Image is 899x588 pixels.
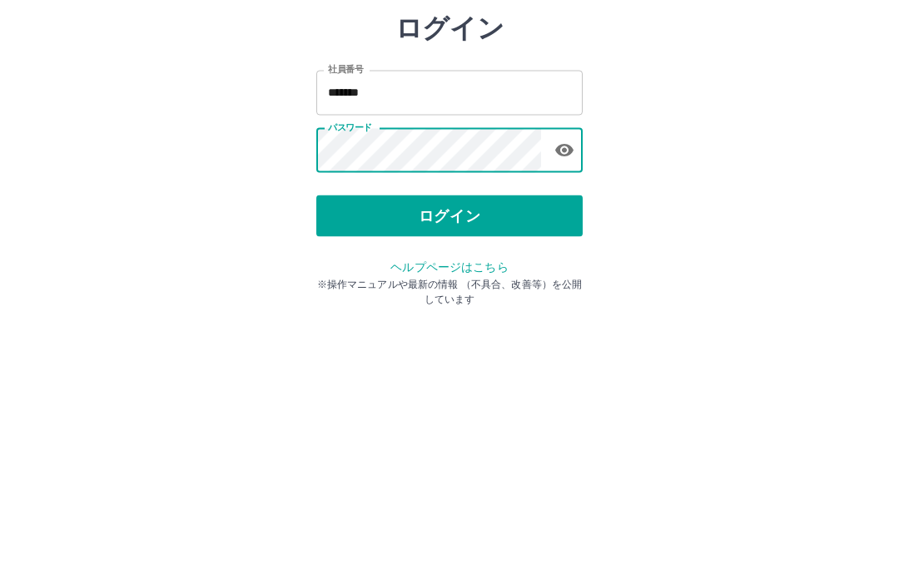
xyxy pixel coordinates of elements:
[316,288,583,329] button: ログイン
[316,369,583,399] p: ※操作マニュアルや最新の情報 （不具合、改善等）を公開しています
[395,105,504,136] h2: ログイン
[328,156,363,168] label: 社員番号
[328,214,372,226] label: パスワード
[390,353,508,366] a: ヘルプページはこちら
